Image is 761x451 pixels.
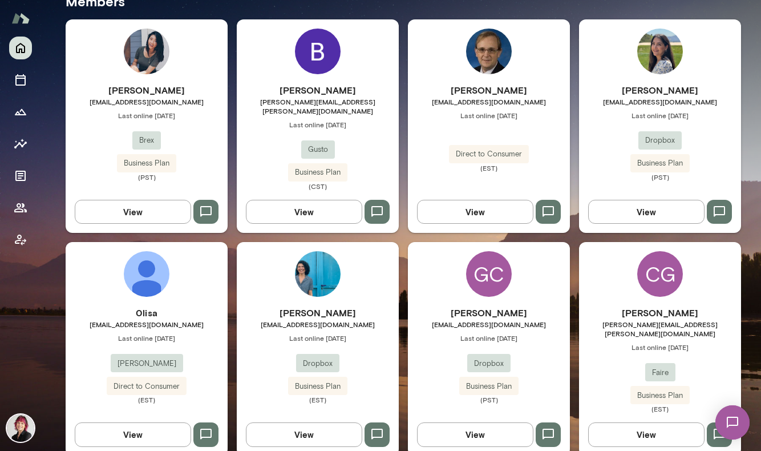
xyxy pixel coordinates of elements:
[246,200,362,224] button: View
[124,251,169,297] img: 0lisa
[408,163,570,172] span: (EST)
[9,37,32,59] button: Home
[630,390,690,401] span: Business Plan
[579,306,741,320] h6: [PERSON_NAME]
[638,135,682,146] span: Dropbox
[579,404,741,413] span: (EST)
[579,83,741,97] h6: [PERSON_NAME]
[9,100,32,123] button: Growth Plan
[295,251,341,297] img: Alexandra Brown
[408,111,570,120] span: Last online [DATE]
[408,395,570,404] span: (PST)
[9,196,32,219] button: Members
[579,172,741,182] span: (PST)
[66,320,228,329] span: [EMAIL_ADDRESS][DOMAIN_NAME]
[466,29,512,74] img: Richard Teel
[66,172,228,182] span: (PST)
[66,83,228,97] h6: [PERSON_NAME]
[295,29,341,74] img: Bethany Schwanke
[408,333,570,343] span: Last online [DATE]
[579,111,741,120] span: Last online [DATE]
[237,182,399,191] span: (CST)
[408,97,570,106] span: [EMAIL_ADDRESS][DOMAIN_NAME]
[75,422,191,446] button: View
[645,367,675,378] span: Faire
[588,200,705,224] button: View
[459,381,519,392] span: Business Plan
[132,135,161,146] span: Brex
[417,200,533,224] button: View
[9,228,32,251] button: Client app
[417,422,533,446] button: View
[9,69,32,91] button: Sessions
[637,251,683,297] div: CG
[107,381,187,392] span: Direct to Consumer
[246,422,362,446] button: View
[579,343,741,352] span: Last online [DATE]
[466,251,512,297] div: GC
[637,29,683,74] img: Mana Sadeghi
[288,381,347,392] span: Business Plan
[408,83,570,97] h6: [PERSON_NAME]
[237,333,399,343] span: Last online [DATE]
[237,97,399,115] span: [PERSON_NAME][EMAIL_ADDRESS][PERSON_NAME][DOMAIN_NAME]
[111,358,183,369] span: [PERSON_NAME]
[75,200,191,224] button: View
[66,333,228,343] span: Last online [DATE]
[237,120,399,129] span: Last online [DATE]
[66,395,228,404] span: (EST)
[9,164,32,187] button: Documents
[66,111,228,120] span: Last online [DATE]
[124,29,169,74] img: Annie Xue
[301,144,335,155] span: Gusto
[7,414,34,442] img: Leigh Allen-Arredondo
[588,422,705,446] button: View
[408,320,570,329] span: [EMAIL_ADDRESS][DOMAIN_NAME]
[579,97,741,106] span: [EMAIL_ADDRESS][DOMAIN_NAME]
[237,395,399,404] span: (EST)
[9,132,32,155] button: Insights
[630,158,690,169] span: Business Plan
[288,167,347,178] span: Business Plan
[296,358,339,369] span: Dropbox
[237,306,399,320] h6: [PERSON_NAME]
[66,97,228,106] span: [EMAIL_ADDRESS][DOMAIN_NAME]
[467,358,511,369] span: Dropbox
[449,148,529,160] span: Direct to Consumer
[11,7,30,29] img: Mento
[117,158,176,169] span: Business Plan
[237,320,399,329] span: [EMAIL_ADDRESS][DOMAIN_NAME]
[408,306,570,320] h6: [PERSON_NAME]
[237,83,399,97] h6: [PERSON_NAME]
[66,306,228,320] h6: 0lisa
[579,320,741,338] span: [PERSON_NAME][EMAIL_ADDRESS][PERSON_NAME][DOMAIN_NAME]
